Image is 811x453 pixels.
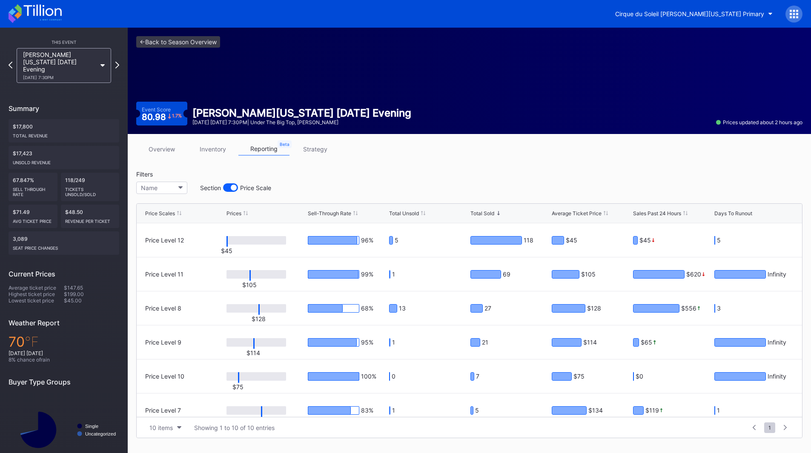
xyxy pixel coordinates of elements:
div: [PERSON_NAME][US_STATE] [DATE] Evening [23,51,96,80]
div: [DATE] 7:30PM [23,75,96,80]
div: Filters [136,171,275,178]
text: Uncategorized [85,431,116,436]
div: $71.49 [9,205,57,228]
div: $114 [243,349,264,356]
div: 13 [399,305,406,312]
div: Lowest ticket price [9,297,64,304]
div: 99 % [361,271,373,278]
div: $147.65 [64,285,119,291]
div: $114 [583,339,597,346]
div: 5 [717,236,721,244]
div: Total Sold [470,210,494,217]
div: $119 [645,407,659,414]
div: $45 [216,247,237,254]
div: Current Prices [9,270,119,278]
div: 5 [395,236,398,244]
div: 69 [503,271,510,278]
a: strategy [289,142,341,156]
div: Buyer Type Groups [9,378,119,386]
div: $128 [248,315,269,322]
div: Price Level 11 [145,271,183,278]
div: Price Level 12 [145,236,184,244]
div: Sell-Through Rate [308,210,351,217]
div: 95 % [361,339,373,346]
div: Total Revenue [13,130,115,138]
div: 1 [392,339,395,346]
a: overview [136,142,187,156]
div: Sales Past 24 Hours [633,210,681,217]
div: Summary [9,104,119,113]
div: $556 [681,305,696,312]
div: [DATE] [DATE] 7:30PM | Under the Big Top, [PERSON_NAME] [192,119,411,125]
div: Infinity [768,339,786,346]
a: inventory [187,142,238,156]
div: Tickets Unsold/Sold [65,183,115,197]
div: seat price changes [13,242,115,251]
div: Infinity [768,271,786,278]
div: 10 items [149,424,173,431]
div: 70 [9,333,119,350]
div: Unsold Revenue [13,157,115,165]
text: Single [85,424,98,429]
div: $0 [636,373,643,380]
div: Cirque du Soleil [PERSON_NAME][US_STATE] Primary [615,10,764,17]
a: reporting [238,142,289,156]
div: Sell Through Rate [13,183,53,197]
div: 118/249 [61,173,119,201]
div: Infinity [768,373,786,380]
div: 118 [524,236,533,244]
div: Highest ticket price [9,291,64,297]
div: $17,423 [9,146,119,169]
div: 1.7 % [172,114,182,118]
div: Name [141,184,158,191]
div: 27 [484,305,491,312]
div: $45 [566,236,577,244]
div: 3 [717,305,721,312]
div: $620 [686,271,701,278]
div: Average ticket price [9,285,64,291]
span: 1 [764,422,775,433]
div: 96 % [361,236,373,244]
div: Price Scales [145,210,175,217]
div: $134 [588,407,603,414]
div: 8 % chance of rain [9,356,119,363]
div: $75 [227,383,249,390]
button: 10 items [145,422,186,433]
div: Section Price Scale [200,183,271,192]
div: $105 [581,271,596,278]
div: Showing 1 to 10 of 10 entries [194,424,275,431]
div: 67.847% [9,173,57,201]
span: ℉ [25,333,39,350]
div: $105 [239,281,260,288]
div: Revenue per ticket [65,215,115,224]
div: 100 % [361,373,376,380]
div: Price Level 10 [145,373,184,380]
div: 1 [392,407,395,414]
div: Price Level 8 [145,305,181,312]
div: 68 % [361,305,373,312]
div: [DATE] [DATE] [9,350,119,356]
div: Total Unsold [389,210,419,217]
div: 80.98 [142,113,182,121]
div: Prices updated about 2 hours ago [716,119,802,125]
div: Avg ticket price [13,215,53,224]
div: $65 [641,339,652,346]
div: $45 [639,236,651,244]
div: $128 [587,305,601,312]
div: 1 [717,407,720,414]
button: Name [136,182,187,194]
div: $199.00 [64,291,119,297]
div: 7 [476,373,479,380]
div: Event Score [142,106,171,113]
div: Weather Report [9,319,119,327]
div: Price Level 9 [145,339,181,346]
div: $17,800 [9,119,119,142]
div: Days To Runout [714,210,752,217]
div: 21 [482,339,488,346]
div: 0 [392,373,395,380]
div: $45.00 [64,297,119,304]
div: [PERSON_NAME][US_STATE] [DATE] Evening [192,107,411,119]
div: Prices [226,210,241,217]
div: 3,089 [9,231,119,255]
a: <-Back to Season Overview [136,36,220,48]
